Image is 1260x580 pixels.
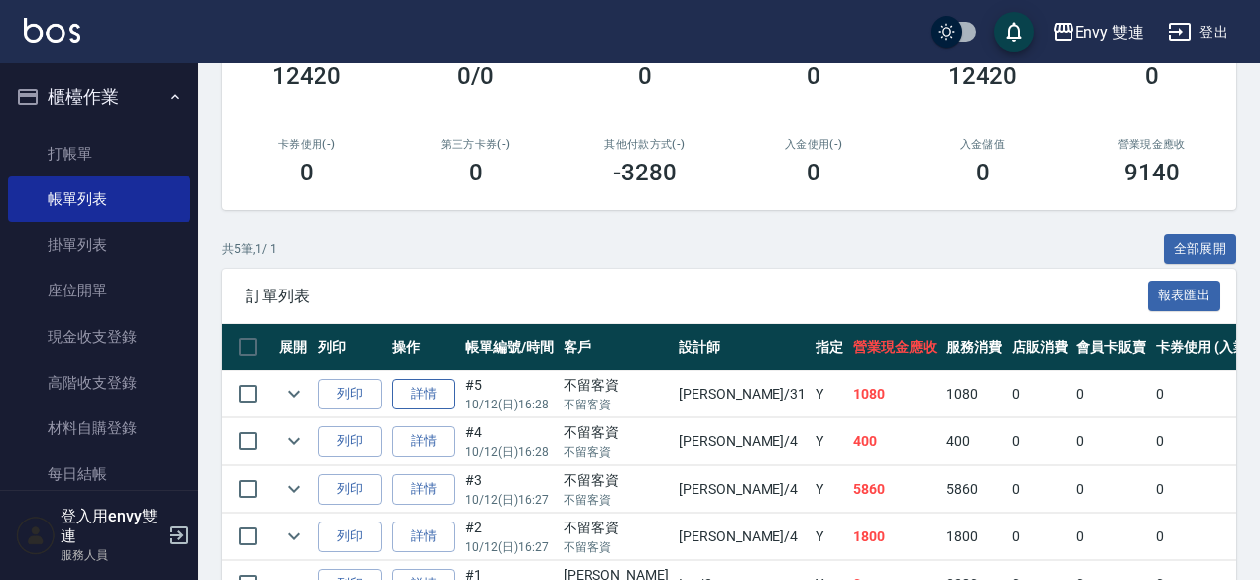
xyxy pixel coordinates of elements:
[318,426,382,457] button: 列印
[1044,12,1153,53] button: Envy 雙連
[1007,466,1072,513] td: 0
[922,138,1043,151] h2: 入金儲值
[613,159,677,186] h3: -3280
[1145,62,1159,90] h3: 0
[16,516,56,555] img: Person
[8,176,190,222] a: 帳單列表
[848,371,942,417] td: 1080
[279,379,309,408] button: expand row
[1148,286,1221,304] a: 報表匯出
[272,62,341,90] h3: 12420
[222,240,277,258] p: 共 5 筆, 1 / 1
[564,396,669,413] p: 不留客資
[469,159,483,186] h3: 0
[1071,371,1151,417] td: 0
[8,131,190,176] a: 打帳單
[811,514,848,560] td: Y
[1075,20,1145,45] div: Envy 雙連
[1160,14,1236,51] button: 登出
[24,18,80,43] img: Logo
[942,371,1007,417] td: 1080
[8,314,190,360] a: 現金收支登錄
[279,426,309,456] button: expand row
[460,371,559,417] td: #5
[279,522,309,551] button: expand row
[274,324,314,371] th: 展開
[564,422,669,443] div: 不留客資
[559,324,674,371] th: 客戶
[807,159,820,186] h3: 0
[8,406,190,451] a: 材料自購登錄
[564,518,669,538] div: 不留客資
[674,514,811,560] td: [PERSON_NAME] /4
[674,371,811,417] td: [PERSON_NAME] /31
[942,514,1007,560] td: 1800
[1124,159,1180,186] h3: 9140
[807,62,820,90] h3: 0
[61,507,162,546] h5: 登入用envy雙連
[8,451,190,497] a: 每日結帳
[1071,324,1151,371] th: 會員卡販賣
[61,546,162,564] p: 服務人員
[460,514,559,560] td: #2
[1007,514,1072,560] td: 0
[318,522,382,552] button: 列印
[994,12,1034,52] button: save
[942,418,1007,465] td: 400
[457,62,494,90] h3: 0/0
[465,396,554,413] p: 10/12 (日) 16:28
[465,538,554,556] p: 10/12 (日) 16:27
[1007,418,1072,465] td: 0
[848,514,942,560] td: 1800
[811,324,848,371] th: 指定
[1164,234,1237,265] button: 全部展開
[8,360,190,406] a: 高階收支登錄
[848,466,942,513] td: 5860
[564,491,669,509] p: 不留客資
[674,418,811,465] td: [PERSON_NAME] /4
[638,62,652,90] h3: 0
[465,491,554,509] p: 10/12 (日) 16:27
[811,466,848,513] td: Y
[1071,466,1151,513] td: 0
[246,138,367,151] h2: 卡券使用(-)
[674,324,811,371] th: 設計師
[948,62,1018,90] h3: 12420
[564,375,669,396] div: 不留客資
[387,324,460,371] th: 操作
[848,418,942,465] td: 400
[942,324,1007,371] th: 服務消費
[584,138,705,151] h2: 其他付款方式(-)
[848,324,942,371] th: 營業現金應收
[564,443,669,461] p: 不留客資
[300,159,314,186] h3: 0
[8,71,190,123] button: 櫃檯作業
[318,474,382,505] button: 列印
[564,470,669,491] div: 不留客資
[811,418,848,465] td: Y
[976,159,990,186] h3: 0
[392,426,455,457] a: 詳情
[392,474,455,505] a: 詳情
[392,379,455,409] a: 詳情
[753,138,874,151] h2: 入金使用(-)
[246,287,1148,306] span: 訂單列表
[1007,324,1072,371] th: 店販消費
[314,324,387,371] th: 列印
[564,538,669,556] p: 不留客資
[811,371,848,417] td: Y
[1148,281,1221,311] button: 報表匯出
[1071,418,1151,465] td: 0
[465,443,554,461] p: 10/12 (日) 16:28
[942,466,1007,513] td: 5860
[674,466,811,513] td: [PERSON_NAME] /4
[318,379,382,409] button: 列印
[1091,138,1212,151] h2: 營業現金應收
[415,138,536,151] h2: 第三方卡券(-)
[1071,514,1151,560] td: 0
[279,474,309,504] button: expand row
[392,522,455,552] a: 詳情
[8,222,190,268] a: 掛單列表
[1007,371,1072,417] td: 0
[460,418,559,465] td: #4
